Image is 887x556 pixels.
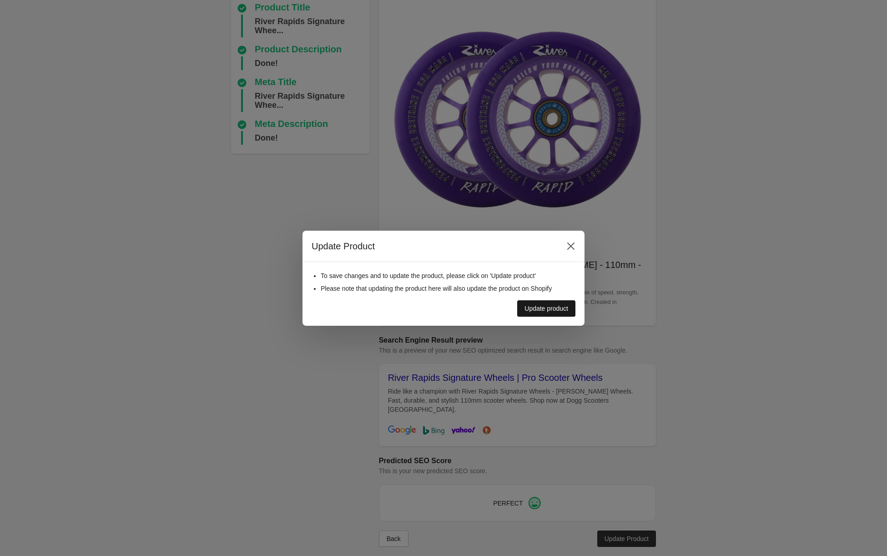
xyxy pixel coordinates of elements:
button: Close [563,238,579,254]
li: Please note that updating the product here will also update the product on Shopify [321,284,575,293]
h2: Update Product [312,240,554,253]
div: Update product [524,305,568,312]
li: To save changes and to update the product, please click on 'Update product' [321,271,575,280]
button: Update product [517,300,575,317]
